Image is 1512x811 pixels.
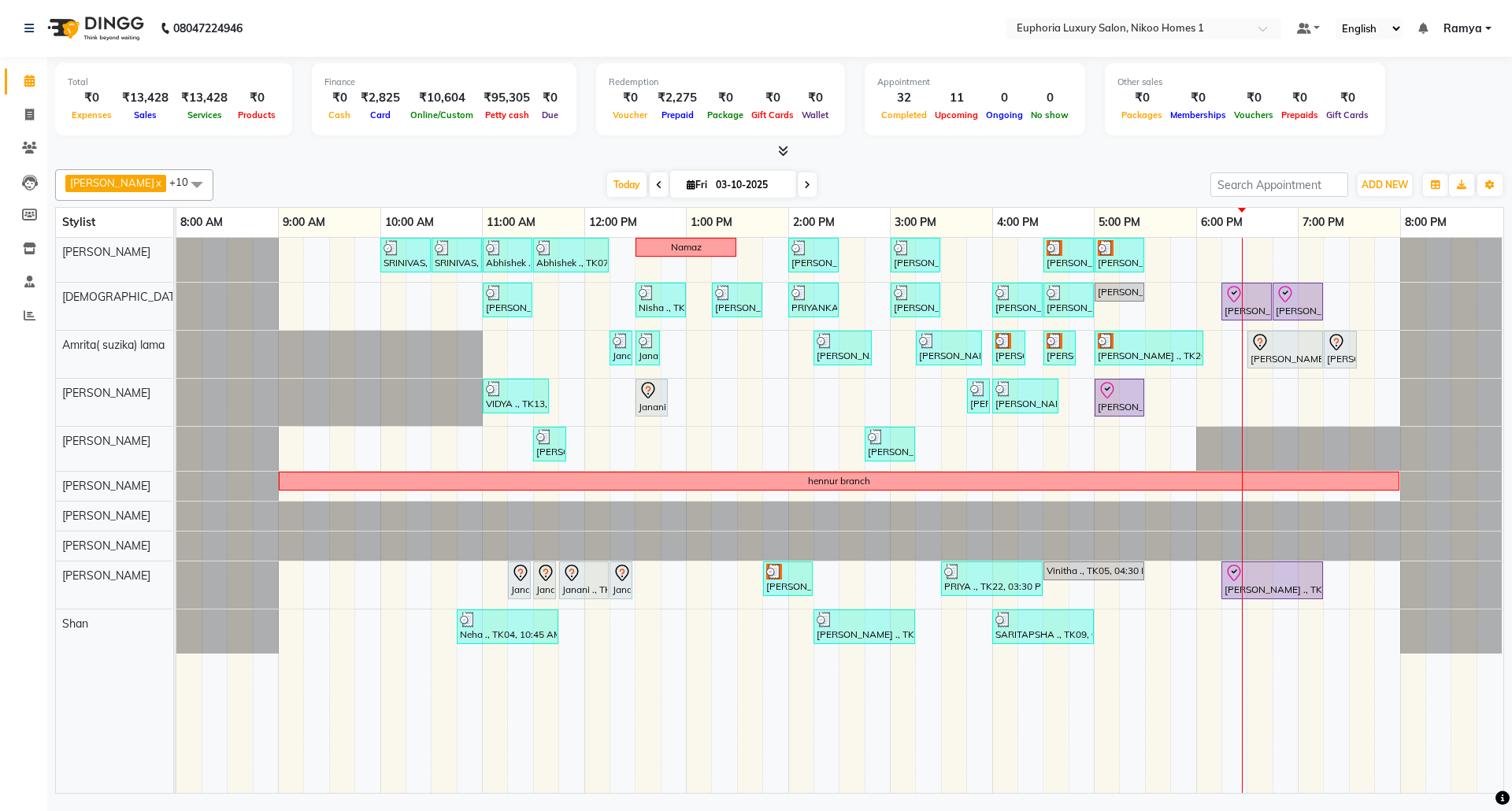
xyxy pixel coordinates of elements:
span: No show [1027,109,1073,120]
div: [PERSON_NAME] ., TK20, 04:30 PM-05:00 PM, EP-[PERSON_NAME] Trim/Design MEN [1045,285,1092,315]
span: Services [183,109,226,120]
div: VIDYA ., TK13, 11:00 AM-11:40 AM, EL-Eyebrows Threading,EL-Upperlip Threading [484,381,547,411]
a: 12:00 PM [585,211,641,234]
span: Fri [683,179,711,191]
span: [PERSON_NAME] [62,539,150,553]
div: Janani, TK16, 12:15 PM-12:20 PM, EP-Under Arms Intimate [611,333,631,363]
div: [PERSON_NAME], TK14, 11:30 AM-11:50 AM, EL-Eyebrows Threading [535,429,565,459]
div: Appointment [877,76,1073,89]
div: PRIYA ., TK22, 03:30 PM-04:30 PM, EP-Artistic Cut - Senior Stylist [943,564,1041,594]
span: [PERSON_NAME] [62,479,150,493]
div: [PERSON_NAME] ., TK20, 04:00 PM-04:30 PM, EL-HAIR CUT (Senior Stylist) with hairwash MEN [994,285,1041,315]
div: 0 [982,89,1027,107]
div: [PERSON_NAME] ., TK03, 02:15 PM-02:50 PM, EP-Tefiti Coffee Pedi [815,333,870,363]
span: Cash [324,109,354,120]
div: [PERSON_NAME] ., TK29, 07:15 PM-07:35 PM, EL-Eyebrows Threading [1325,333,1355,366]
span: Gift Cards [1322,109,1373,120]
span: Package [703,109,747,120]
div: ₹13,428 [116,89,175,107]
div: [PERSON_NAME] ., TK26, 05:00 PM-06:05 PM, EP-Marine Mineral Shock [1096,333,1202,363]
a: 2:00 PM [789,211,839,234]
div: SRINIVAS, TK06, 10:30 AM-11:00 AM, EP-[PERSON_NAME] Trim/Design MEN [433,240,480,270]
div: [PERSON_NAME] ., TK24, 05:00 PM-05:30 PM, EL-HAIR CUT (Senior Stylist) with hairwash MEN [1096,285,1143,299]
button: ADD NEW [1358,174,1412,196]
div: PRIYANKA ., TK15, 02:00 PM-02:30 PM, EL-Kid Cut (Below 8 Yrs) BOY [790,285,837,315]
div: ₹0 [609,89,651,107]
div: 11 [931,89,982,107]
div: Janani ., TK08, 11:30 AM-11:35 AM, EP-Conditioning (Wella) [535,564,554,597]
span: Due [538,109,562,120]
div: ₹0 [703,89,747,107]
div: Abhishek ., TK07, 11:30 AM-12:15 PM, EP-Cover Fusion MEN [535,240,607,270]
span: Card [366,109,395,120]
div: ₹0 [234,89,280,107]
div: [PERSON_NAME] ., TK29, 06:30 PM-07:15 PM, EP-[PERSON_NAME] [1249,333,1321,366]
div: Redemption [609,76,832,89]
div: [PERSON_NAME] ., TK17, 01:15 PM-01:45 PM, EL-HAIR CUT (Junior Stylist) with hairwash MEN [713,285,761,315]
div: [PERSON_NAME] ., TK03, 03:15 PM-03:55 PM, EP-Tefiti Coffee Pedi,EL-Eyebrows Threading,EL-Upperlip... [917,333,980,363]
div: [PERSON_NAME] ., TK19, 03:00 PM-03:30 PM, EL-HAIR CUT (Junior Stylist) with hairwash MEN [892,285,939,315]
div: Janani, TK16, 12:30 PM-12:45 PM, EP-Upperlip Intimate [637,333,658,363]
a: 6:00 PM [1197,211,1247,234]
div: hennur branch [808,474,870,488]
div: 32 [877,89,931,107]
span: Ramya [1443,20,1482,37]
span: Amrita( suzika) lama [62,338,165,352]
a: 7:00 PM [1299,211,1348,234]
span: Shan [62,617,88,631]
span: Online/Custom [406,109,477,120]
div: [PERSON_NAME] ., TK28, 06:45 PM-07:15 PM, EP-[PERSON_NAME] Trim/Design MEN [1274,285,1321,318]
div: [PERSON_NAME], TK01, 02:45 PM-03:15 PM, EP-Shoulder & Back (30 Mins) [866,429,913,459]
div: ₹0 [1117,89,1166,107]
a: x [154,176,161,189]
div: 0 [1027,89,1073,107]
span: Stylist [62,215,95,229]
a: 5:00 PM [1095,211,1144,234]
a: 9:00 AM [279,211,329,234]
img: logo [40,6,148,50]
span: Wallet [798,109,832,120]
div: ₹95,305 [477,89,536,107]
a: 8:00 PM [1401,211,1451,234]
div: Janani ., TK08, 12:15 PM-12:25 PM, EP-Ultimate Damage Control (Add On) [611,564,631,597]
span: Memberships [1166,109,1230,120]
span: [PERSON_NAME] [62,568,150,583]
a: 1:00 PM [687,211,736,234]
div: [PERSON_NAME] ., TK03, 02:15 PM-03:15 PM, EP-Color My Root KP [815,612,913,642]
span: Packages [1117,109,1166,120]
div: Abhishek ., TK07, 11:00 AM-11:30 AM, EL-HAIR CUT (Senior Stylist) with hairwash MEN [484,240,531,270]
a: 3:00 PM [891,211,940,234]
span: Completed [877,109,931,120]
span: Upcoming [931,109,982,120]
span: Prepaids [1277,109,1322,120]
div: ₹2,825 [354,89,406,107]
span: [PERSON_NAME] [62,386,150,400]
div: Janani ., TK08, 11:45 AM-12:15 PM, EP-Ironing/Tongs (No wash) M [561,564,607,597]
div: ₹0 [536,89,564,107]
div: [PERSON_NAME] ., TK18, 03:00 PM-03:30 PM, EL-HAIR CUT (Junior Stylist) with hairwash MEN [892,240,939,270]
div: Finance [324,76,564,89]
div: [PERSON_NAME] ., TK23, 06:15 PM-07:15 PM, EP-Artistic Cut - Creative Stylist [1223,564,1321,597]
div: ₹0 [1277,89,1322,107]
div: [PERSON_NAME] ., TK26, 04:00 PM-04:20 PM, EL-Upperlip Threading [994,333,1024,363]
span: +10 [169,176,200,188]
span: Gift Cards [747,109,798,120]
div: Janani ., TK08, 11:15 AM-11:20 AM, EP-Shampoo (Wella) [510,564,529,597]
div: [PERSON_NAME], TK25, 05:00 PM-05:30 PM, EP-Color Fusion MEN [1096,240,1143,270]
div: ₹10,604 [406,89,477,107]
span: Petty cash [481,109,533,120]
div: ₹0 [747,89,798,107]
div: Neha ., TK04, 10:45 AM-11:45 AM, EP-Artistic Cut - Creative Stylist [458,612,557,642]
div: Nisha ., TK10, 12:30 PM-01:00 PM, EL-HAIR CUT (Junior Stylist) with hairwash MEN [637,285,684,315]
span: Voucher [609,109,651,120]
div: SARITAPSHA ., TK09, 04:00 PM-05:00 PM, EP-Color My Root Self [994,612,1092,642]
div: [PERSON_NAME], TK21, 03:45 PM-03:50 PM, EP-Face & Neck Bleach/Detan [969,381,988,411]
b: 08047224946 [173,6,243,50]
div: ₹13,428 [175,89,234,107]
div: Janani ., TK08, 12:30 PM-12:50 PM, EL-Eyebrows Threading [637,381,666,414]
div: ₹0 [68,89,116,107]
span: Prepaid [658,109,698,120]
div: [PERSON_NAME] ., TK23, 05:00 PM-05:30 PM, EP-Instant Clean-Up [1096,381,1143,414]
span: [PERSON_NAME] [70,176,154,189]
span: [PERSON_NAME] [62,434,150,448]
